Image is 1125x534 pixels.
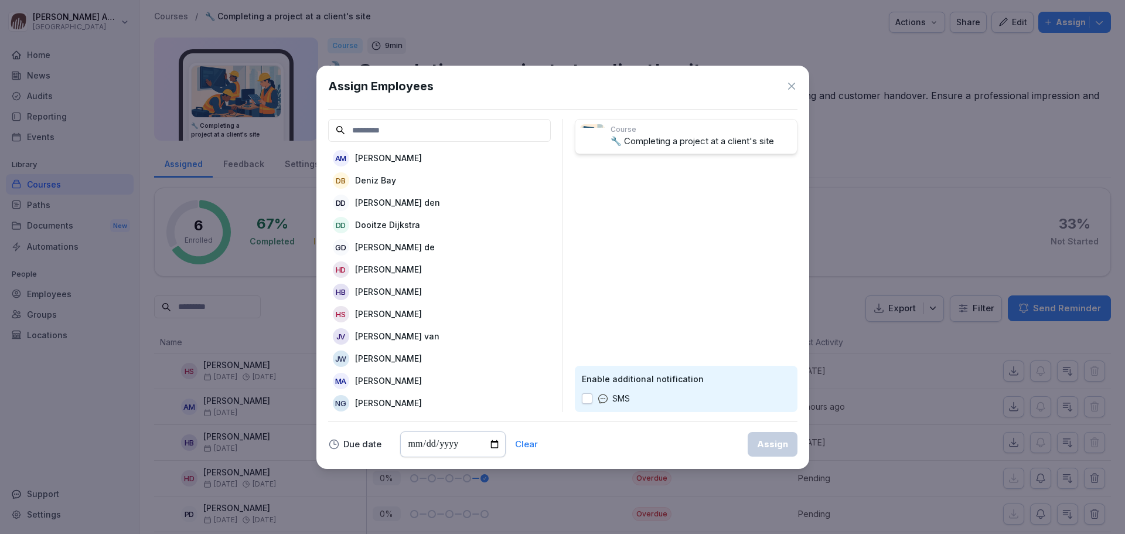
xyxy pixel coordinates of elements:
[333,306,349,322] div: HS
[515,440,538,448] button: Clear
[355,152,422,164] p: [PERSON_NAME]
[355,196,440,209] p: [PERSON_NAME] den
[355,352,422,365] p: [PERSON_NAME]
[355,285,422,298] p: [PERSON_NAME]
[333,217,349,233] div: DD
[355,308,422,320] p: [PERSON_NAME]
[757,438,788,451] div: Assign
[355,375,422,387] p: [PERSON_NAME]
[612,392,630,405] p: SMS
[355,263,422,275] p: [PERSON_NAME]
[611,124,792,135] p: Course
[333,373,349,389] div: MA
[333,239,349,256] div: Gd
[355,174,396,186] p: Deniz Bay
[582,373,790,385] p: Enable additional notification
[355,241,435,253] p: [PERSON_NAME] de
[328,77,434,95] h1: Assign Employees
[355,397,422,409] p: [PERSON_NAME]
[333,150,349,166] div: AM
[748,432,797,457] button: Assign
[343,440,381,448] p: Due date
[333,172,349,189] div: DB
[333,351,349,367] div: JW
[333,195,349,211] div: Dd
[333,284,349,300] div: HB
[333,395,349,411] div: NG
[355,219,420,231] p: Dooitze Dijkstra
[333,261,349,278] div: HD
[333,328,349,345] div: Jv
[611,135,792,148] p: 🔧 Completing a project at a client's site
[355,330,439,342] p: [PERSON_NAME] van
